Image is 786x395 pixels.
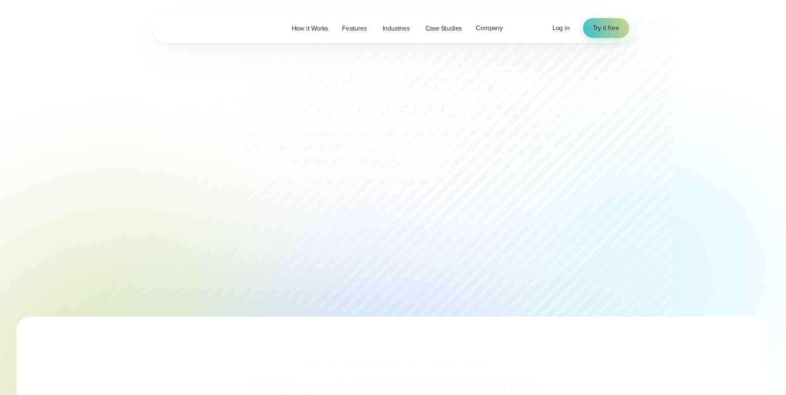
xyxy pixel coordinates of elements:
[425,24,462,33] span: Case Studies
[583,18,629,38] a: Try it free
[418,20,469,37] a: Case Studies
[382,24,410,33] span: Industries
[342,24,366,33] span: Features
[552,23,570,33] a: Log in
[593,23,619,33] span: Try it free
[292,24,328,33] span: How it Works
[285,20,335,37] a: How it Works
[476,23,503,33] span: Company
